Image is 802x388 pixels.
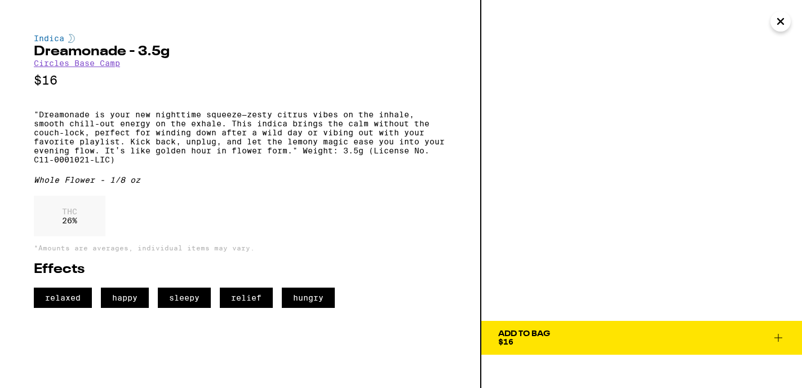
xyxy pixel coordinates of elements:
button: Add To Bag$16 [481,321,802,355]
button: Close [770,11,791,32]
p: *Amounts are averages, individual items may vary. [34,244,446,252]
span: hungry [282,288,335,308]
p: THC [62,207,77,216]
div: Whole Flower - 1/8 oz [34,175,446,184]
span: relief [220,288,273,308]
span: sleepy [158,288,211,308]
div: Add To Bag [498,330,550,338]
span: Hi. Need any help? [7,8,81,17]
p: "Dreamonade is your new nighttime squeeze—zesty citrus vibes on the inhale, smooth chill-out ener... [34,110,446,164]
p: $16 [34,73,446,87]
h2: Dreamonade - 3.5g [34,45,446,59]
span: relaxed [34,288,92,308]
span: happy [101,288,149,308]
div: 26 % [34,196,105,236]
h2: Effects [34,263,446,276]
div: Indica [34,34,446,43]
a: Circles Base Camp [34,59,120,68]
span: $16 [498,337,513,346]
img: indicaColor.svg [68,34,75,43]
